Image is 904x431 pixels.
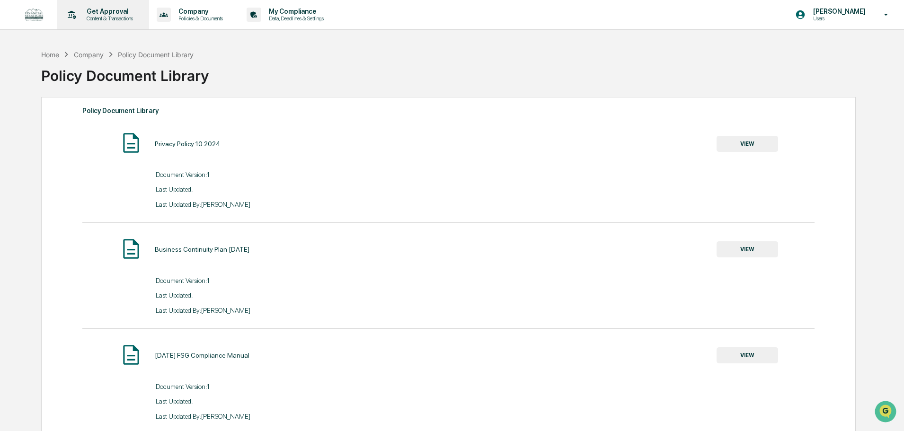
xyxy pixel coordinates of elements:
a: 🔎Data Lookup [6,133,63,150]
a: 🗄️Attestations [65,115,121,132]
button: VIEW [717,347,778,363]
p: Users [806,15,870,22]
p: Get Approval [79,8,138,15]
p: Company [171,8,228,15]
img: Document Icon [119,237,143,261]
iframe: Open customer support [874,400,899,425]
div: Last Updated By: [PERSON_NAME] [156,201,449,208]
div: Home [41,51,59,59]
div: 🗄️ [69,120,76,128]
div: Document Version: 1 [156,171,449,178]
div: Document Version: 1 [156,383,449,390]
div: Company [74,51,104,59]
div: Document Version: 1 [156,277,449,284]
span: Preclearance [19,119,61,129]
img: 1746055101610-c473b297-6a78-478c-a979-82029cc54cd1 [9,72,27,89]
div: Last Updated By: [PERSON_NAME] [156,307,449,314]
span: Attestations [78,119,117,129]
div: We're available if you need us! [32,82,120,89]
button: VIEW [717,136,778,152]
a: 🖐️Preclearance [6,115,65,132]
div: Policy Document Library [41,60,855,84]
div: Last Updated: [156,291,449,299]
a: Powered byPylon [67,160,115,167]
div: Policy Document Library [118,51,194,59]
p: Policies & Documents [171,15,228,22]
div: Last Updated By: [PERSON_NAME] [156,413,449,420]
div: [DATE] FSG Compliance Manual [155,352,249,359]
p: My Compliance [261,8,328,15]
div: 🖐️ [9,120,17,128]
div: Policy Document Library [82,105,815,117]
div: Last Updated: [156,185,449,193]
div: Privacy Policy 10.2024 [155,140,221,148]
div: Last Updated: [156,397,449,405]
img: logo [23,6,45,24]
span: Pylon [94,160,115,167]
input: Clear [25,43,156,53]
div: Business Continuity Plan [DATE] [155,246,249,253]
div: Start new chat [32,72,155,82]
p: Data, Deadlines & Settings [261,15,328,22]
img: Document Icon [119,131,143,155]
span: Data Lookup [19,137,60,147]
p: Content & Transactions [79,15,138,22]
div: 🔎 [9,138,17,146]
p: How can we help? [9,20,172,35]
button: VIEW [717,241,778,257]
img: Document Icon [119,343,143,367]
button: Start new chat [161,75,172,87]
p: [PERSON_NAME] [806,8,870,15]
